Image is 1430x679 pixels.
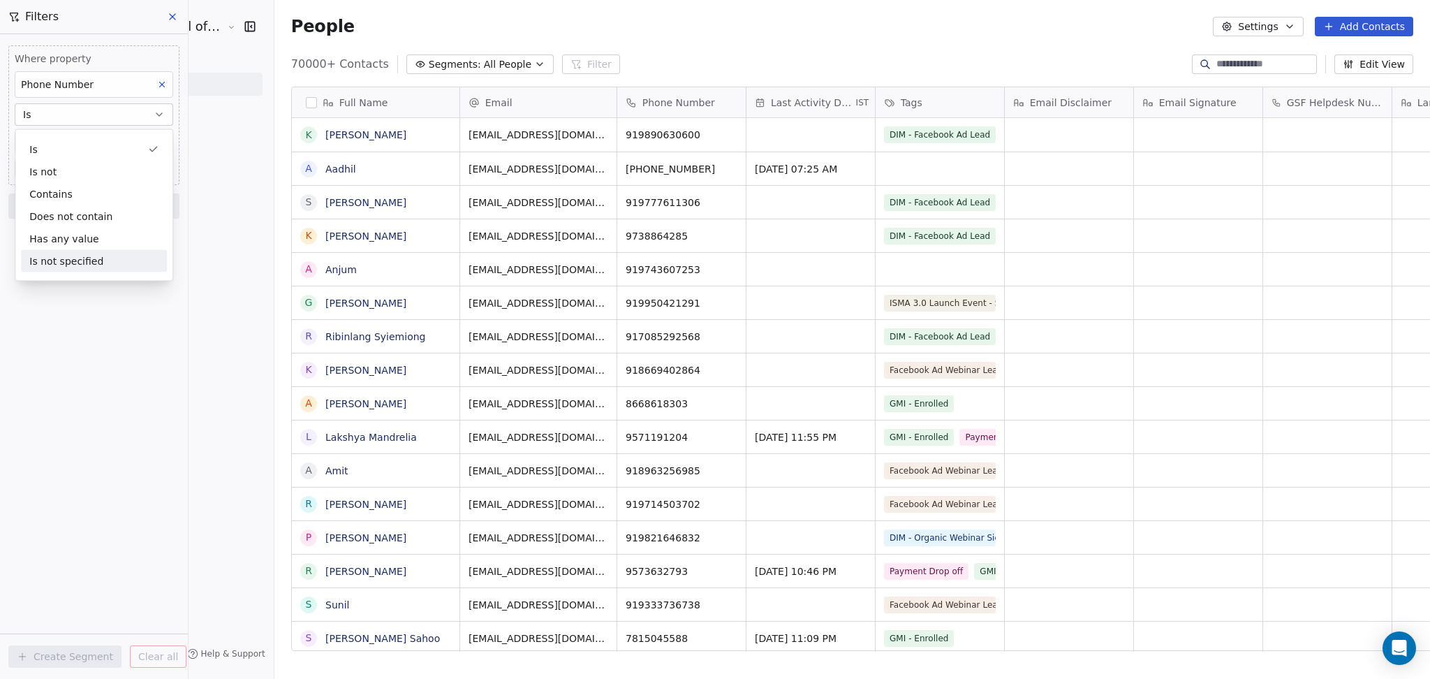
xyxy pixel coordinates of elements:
div: A [305,161,312,176]
span: [EMAIL_ADDRESS][DOMAIN_NAME] [469,497,608,511]
div: Has any value [21,228,167,250]
span: IST [856,97,869,108]
div: Tags [876,87,1004,117]
a: [PERSON_NAME] [325,365,406,376]
div: Is [21,138,167,161]
div: P [306,530,311,545]
span: DIM - Organic Webinar Signup Time [884,530,996,546]
div: S [305,631,311,645]
span: GMI - Enrolled [974,563,1044,580]
span: All People [484,57,531,72]
a: Anjum [325,264,357,275]
div: Email [460,87,617,117]
div: A [305,262,312,277]
a: [PERSON_NAME] Sahoo [325,633,440,644]
div: Email Disclaimer [1005,87,1133,117]
button: Edit View [1334,54,1413,74]
span: DIM - Facebook Ad Lead [884,328,996,345]
span: [EMAIL_ADDRESS][DOMAIN_NAME] [469,363,608,377]
span: [EMAIL_ADDRESS][DOMAIN_NAME] [469,162,608,176]
span: Payment Drop off [959,429,1044,446]
span: Email Disclaimer [1030,96,1112,110]
a: [PERSON_NAME] [325,231,406,242]
a: Sunil [325,599,349,611]
span: [EMAIL_ADDRESS][DOMAIN_NAME] [469,330,608,344]
div: Full Name [292,87,459,117]
span: Facebook Ad Webinar Lead [884,597,996,613]
div: K [305,128,311,143]
span: GMI - Enrolled [884,395,954,412]
span: [DATE] 11:55 PM [755,430,867,444]
span: Tags [901,96,922,110]
button: Settings [1213,17,1303,36]
span: [EMAIL_ADDRESS][DOMAIN_NAME] [469,196,608,210]
span: 919821646832 [626,531,737,545]
span: [DATE] 11:09 PM [755,631,867,645]
div: Email Signature [1134,87,1262,117]
span: DIM - Facebook Ad Lead [884,228,996,244]
div: L [306,430,311,444]
span: Email Signature [1159,96,1237,110]
span: [EMAIL_ADDRESS][DOMAIN_NAME] [469,531,608,545]
div: Does not contain [21,205,167,228]
div: S [305,597,311,612]
div: G [304,295,312,310]
span: GMI - Enrolled [884,630,954,647]
span: [EMAIL_ADDRESS][DOMAIN_NAME] [469,128,608,142]
a: Aadhil [325,163,356,175]
span: [EMAIL_ADDRESS][DOMAIN_NAME] [469,296,608,310]
a: [PERSON_NAME] [325,129,406,140]
div: Is not [21,161,167,183]
button: [PERSON_NAME] School of Finance LLP [17,15,217,38]
span: People [291,16,355,37]
button: Filter [562,54,620,74]
span: [EMAIL_ADDRESS][DOMAIN_NAME] [469,598,608,612]
span: [EMAIL_ADDRESS][DOMAIN_NAME] [469,464,608,478]
span: Facebook Ad Webinar Lead [884,496,996,513]
div: Contains [21,183,167,205]
span: [EMAIL_ADDRESS][DOMAIN_NAME] [469,564,608,578]
div: R [305,329,312,344]
span: DIM - Facebook Ad Lead [884,126,996,143]
div: Phone Number [617,87,746,117]
div: Last Activity DateIST [746,87,875,117]
a: Help & Support [187,648,265,659]
div: Is not specified [21,250,167,272]
span: GMI - Enrolled [884,429,954,446]
span: 8668618303 [626,397,737,411]
span: Phone Number [642,96,715,110]
span: 9573632793 [626,564,737,578]
div: grid [292,118,460,652]
span: 919950421291 [626,296,737,310]
a: Lakshya Mandrelia [325,432,417,443]
div: S [305,195,311,210]
span: [EMAIL_ADDRESS][DOMAIN_NAME] [469,229,608,243]
div: Open Intercom Messenger [1383,631,1416,665]
span: 9738864285 [626,229,737,243]
span: Email [485,96,513,110]
span: 919333736738 [626,598,737,612]
span: Facebook Ad Webinar Lead [884,362,996,379]
a: Amit [325,465,348,476]
div: GSF Helpdesk Number [1263,87,1392,117]
div: R [305,497,312,511]
a: [PERSON_NAME] [325,197,406,208]
span: 918963256985 [626,464,737,478]
span: DIM - Facebook Ad Lead [884,194,996,211]
div: K [305,228,311,243]
span: ISMA 3.0 Launch Event - Signup [884,295,996,312]
span: Last Activity Date [771,96,853,110]
span: [DATE] 10:46 PM [755,564,867,578]
a: [PERSON_NAME] [325,566,406,577]
div: Suggestions [15,138,172,272]
span: [EMAIL_ADDRESS][DOMAIN_NAME] [469,397,608,411]
div: A [305,463,312,478]
span: 919714503702 [626,497,737,511]
span: 70000+ Contacts [291,56,389,73]
span: GSF Helpdesk Number [1287,96,1383,110]
span: [DATE] 07:25 AM [755,162,867,176]
span: 919743607253 [626,263,737,277]
div: A [305,396,312,411]
span: 917085292568 [626,330,737,344]
span: Payment Drop off [884,563,968,580]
